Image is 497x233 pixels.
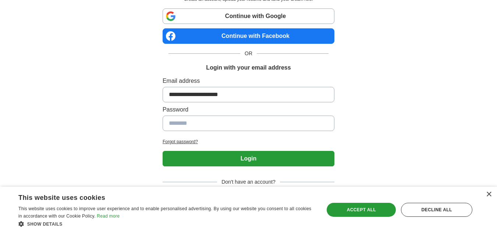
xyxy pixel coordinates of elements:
div: Show details [18,220,315,227]
div: Close [486,192,491,197]
h1: Login with your email address [206,63,291,72]
a: Continue with Google [163,8,334,24]
button: Login [163,151,334,166]
a: Forgot password? [163,138,334,145]
span: This website uses cookies to improve user experience and to enable personalised advertising. By u... [18,206,311,219]
div: Accept all [327,203,396,217]
label: Password [163,105,334,114]
a: Read more, opens a new window [97,213,120,219]
label: Email address [163,77,334,85]
span: Show details [27,222,63,227]
span: OR [240,50,257,57]
span: Don't have an account? [217,178,280,186]
div: This website uses cookies [18,191,297,202]
div: Decline all [401,203,472,217]
a: Continue with Facebook [163,28,334,44]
